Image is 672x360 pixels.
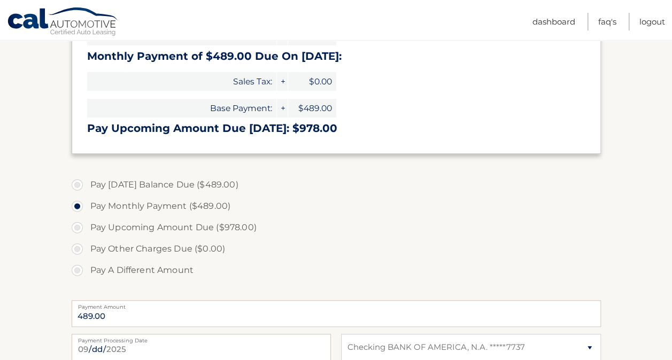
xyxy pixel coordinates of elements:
[72,238,601,260] label: Pay Other Charges Due ($0.00)
[72,217,601,238] label: Pay Upcoming Amount Due ($978.00)
[72,260,601,281] label: Pay A Different Amount
[87,99,276,118] span: Base Payment:
[277,99,288,118] span: +
[72,300,601,309] label: Payment Amount
[72,195,601,217] label: Pay Monthly Payment ($489.00)
[288,72,336,91] span: $0.00
[87,50,585,63] h3: Monthly Payment of $489.00 Due On [DATE]:
[87,72,276,91] span: Sales Tax:
[277,72,288,91] span: +
[72,300,601,327] input: Payment Amount
[598,13,616,30] a: FAQ's
[532,13,575,30] a: Dashboard
[87,122,585,135] h3: Pay Upcoming Amount Due [DATE]: $978.00
[288,99,336,118] span: $489.00
[639,13,665,30] a: Logout
[72,174,601,195] label: Pay [DATE] Balance Due ($489.00)
[72,334,331,342] label: Payment Processing Date
[7,7,119,38] a: Cal Automotive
